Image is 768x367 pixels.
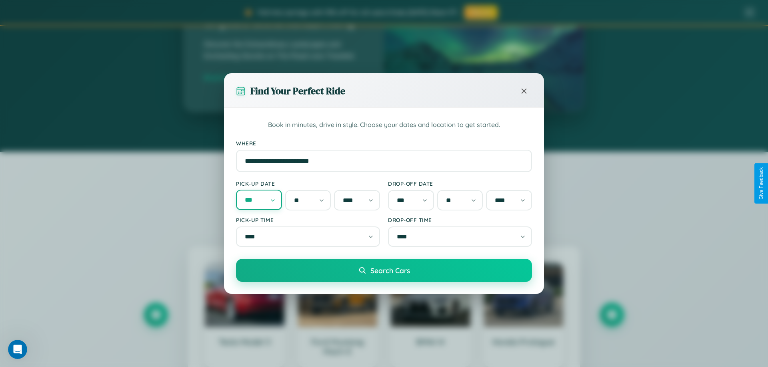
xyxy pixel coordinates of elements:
label: Pick-up Time [236,216,380,223]
button: Search Cars [236,259,532,282]
label: Drop-off Date [388,180,532,187]
span: Search Cars [370,266,410,275]
h3: Find Your Perfect Ride [250,84,345,97]
label: Drop-off Time [388,216,532,223]
p: Book in minutes, drive in style. Choose your dates and location to get started. [236,120,532,130]
label: Where [236,140,532,147]
label: Pick-up Date [236,180,380,187]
